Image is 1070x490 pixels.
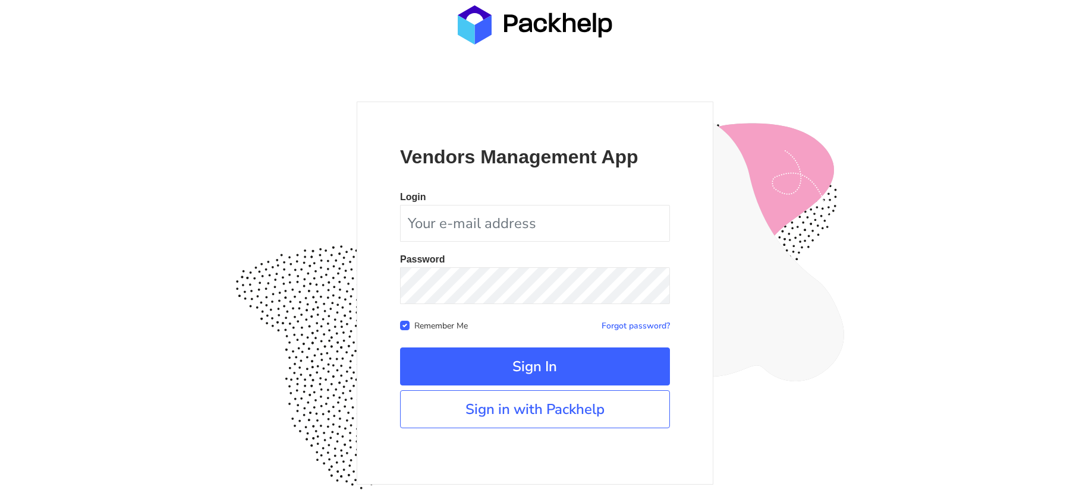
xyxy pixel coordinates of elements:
[400,347,670,385] button: Sign In
[602,320,670,331] a: Forgot password?
[400,145,670,169] p: Vendors Management App
[400,390,670,428] a: Sign in with Packhelp
[400,255,670,264] p: Password
[400,205,670,242] input: Your e-mail address
[414,318,468,331] label: Remember Me
[400,192,670,202] p: Login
